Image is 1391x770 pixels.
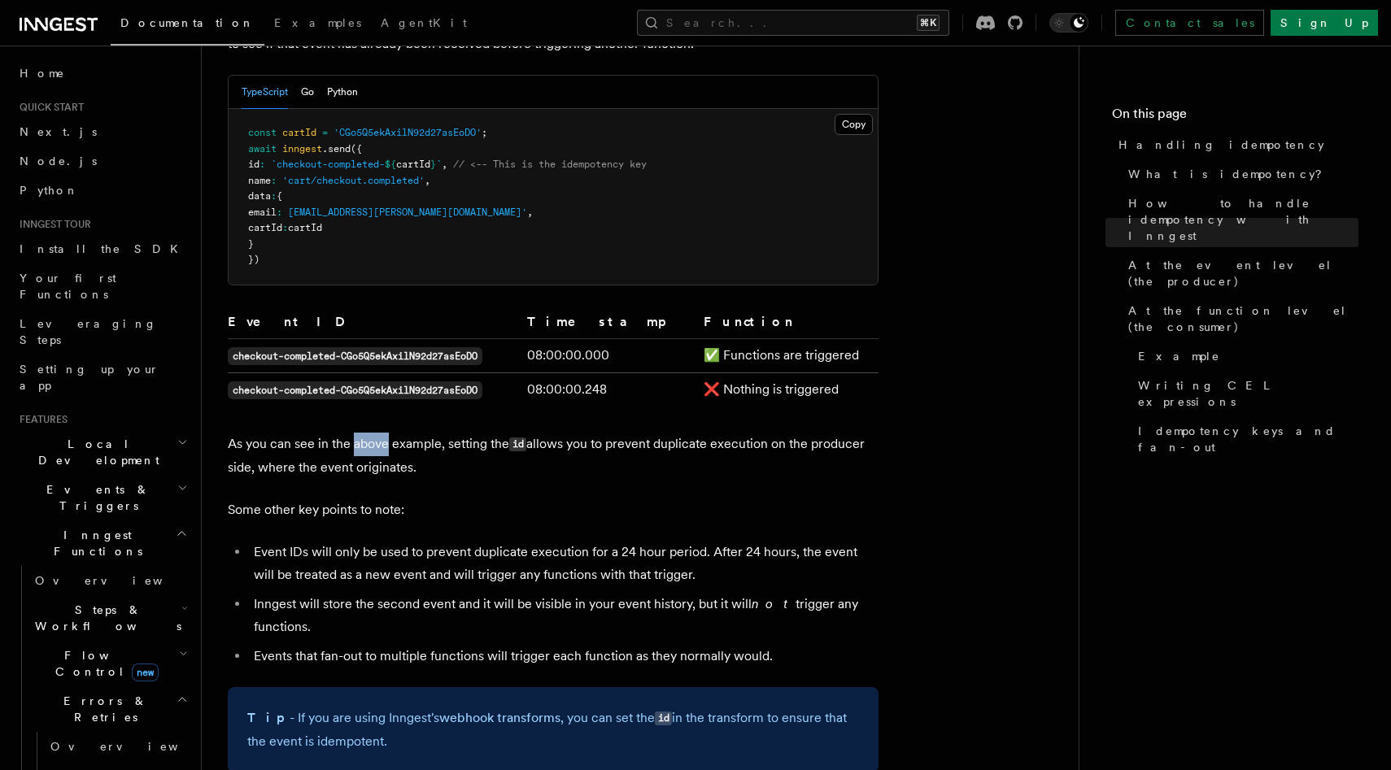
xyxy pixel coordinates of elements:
span: Local Development [13,436,177,468]
button: Python [327,76,358,109]
kbd: ⌘K [917,15,940,31]
a: Node.js [13,146,191,176]
span: Python [20,184,79,197]
a: Python [13,176,191,205]
span: : [259,159,265,170]
span: const [248,127,277,138]
span: AgentKit [381,16,467,29]
p: Some other key points to note: [228,498,879,521]
span: Node.js [20,154,97,167]
a: Leveraging Steps [13,309,191,355]
span: Quick start [13,101,84,114]
span: Home [20,65,65,81]
span: } [430,159,436,170]
span: inngest [282,143,322,154]
span: Writing CEL expressions [1138,377,1358,410]
span: : [271,190,277,202]
span: id [248,159,259,170]
button: Events & Triggers [13,475,191,520]
th: Timestamp [521,311,697,339]
span: Overview [50,740,218,753]
span: Inngest tour [13,218,91,231]
span: }) [248,254,259,265]
span: Overview [35,574,203,587]
span: cartId [396,159,430,170]
a: webhook transforms [439,710,560,725]
button: Go [301,76,314,109]
li: Inngest will store the second event and it will be visible in your event history, but it will tri... [249,593,879,638]
span: , [425,175,430,186]
span: At the event level (the producer) [1128,257,1358,289]
a: Documentation [111,5,264,46]
a: How to handle idempotency with Inngest [1122,189,1358,250]
span: Steps & Workflows [28,602,181,634]
span: { [277,190,282,202]
span: Example [1138,348,1220,364]
code: checkout-completed-CGo5Q5ekAxilN92d27asEoDO [228,381,482,399]
button: Search...⌘K [637,10,949,36]
strong: Tip [247,710,290,725]
a: Home [13,59,191,88]
span: cartId [282,127,316,138]
span: Examples [274,16,361,29]
td: ❌ Nothing is triggered [697,372,879,407]
a: At the function level (the consumer) [1122,296,1358,341]
span: What is idempotency? [1128,166,1333,182]
span: } [248,238,254,250]
td: ✅ Functions are triggered [697,338,879,372]
span: : [271,175,277,186]
button: Steps & Workflows [28,595,191,641]
span: Idempotency keys and fan-out [1138,423,1358,455]
span: data [248,190,271,202]
button: Errors & Retries [28,686,191,732]
span: Events & Triggers [13,481,177,514]
a: Your first Functions [13,263,191,309]
a: Next.js [13,117,191,146]
span: Inngest Functions [13,527,176,559]
a: What is idempotency? [1122,159,1358,189]
span: Errors & Retries [28,693,177,725]
span: ({ [351,143,362,154]
a: Contact sales [1115,10,1264,36]
button: Inngest Functions [13,520,191,566]
a: Example [1132,341,1358,371]
span: [EMAIL_ADDRESS][PERSON_NAME][DOMAIN_NAME]' [288,207,527,218]
span: Install the SDK [20,242,188,255]
span: : [282,222,288,233]
h4: On this page [1112,104,1358,130]
span: : [277,207,282,218]
button: Toggle dark mode [1049,13,1088,33]
td: 08:00:00.000 [521,338,697,372]
p: - If you are using Inngest's , you can set the in the transform to ensure that the event is idemp... [247,707,859,753]
button: Copy [835,114,873,135]
span: ` [436,159,442,170]
span: name [248,175,271,186]
a: At the event level (the producer) [1122,250,1358,296]
td: 08:00:00.248 [521,372,697,407]
span: cartId [288,222,322,233]
a: Sign Up [1271,10,1378,36]
li: Event IDs will only be used to prevent duplicate execution for a 24 hour period. After 24 hours, ... [249,541,879,586]
th: Event ID [228,311,521,339]
span: , [527,207,533,218]
button: Flow Controlnew [28,641,191,686]
span: Next.js [20,125,97,138]
p: As you can see in the above example, setting the allows you to prevent duplicate execution on the... [228,433,879,479]
span: .send [322,143,351,154]
span: ${ [385,159,396,170]
li: Events that fan-out to multiple functions will trigger each function as they normally would. [249,645,879,668]
span: At the function level (the consumer) [1128,302,1358,335]
a: Install the SDK [13,234,191,263]
button: TypeScript [242,76,288,109]
span: new [132,663,159,681]
a: Overview [44,732,191,761]
a: Handling idempotency [1112,130,1358,159]
a: Idempotency keys and fan-out [1132,416,1358,462]
span: How to handle idempotency with Inngest [1128,195,1358,244]
span: , [442,159,447,170]
span: // <-- This is the idempotency key [453,159,647,170]
a: Setting up your app [13,355,191,400]
th: Function [697,311,879,339]
a: Examples [264,5,371,44]
a: Overview [28,566,191,595]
